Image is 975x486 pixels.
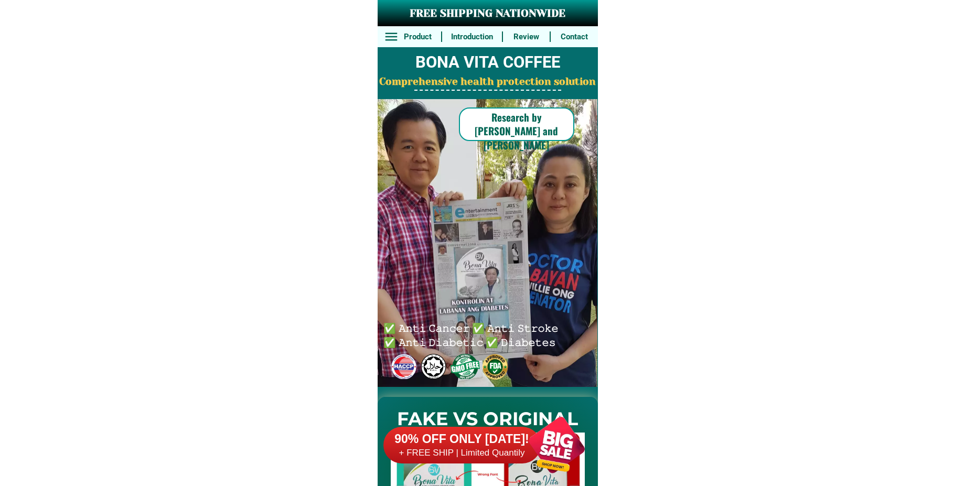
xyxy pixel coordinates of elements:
h2: Comprehensive health protection solution [378,74,598,90]
h6: 90% OFF ONLY [DATE]! [383,431,541,447]
h2: FAKE VS ORIGINAL [378,405,598,433]
h6: Review [509,31,544,43]
h6: ✅ 𝙰𝚗𝚝𝚒 𝙲𝚊𝚗𝚌𝚎𝚛 ✅ 𝙰𝚗𝚝𝚒 𝚂𝚝𝚛𝚘𝚔𝚎 ✅ 𝙰𝚗𝚝𝚒 𝙳𝚒𝚊𝚋𝚎𝚝𝚒𝚌 ✅ 𝙳𝚒𝚊𝚋𝚎𝚝𝚎𝚜 [383,320,563,348]
h2: BONA VITA COFFEE [378,50,598,75]
h6: Product [400,31,435,43]
h6: Introduction [447,31,496,43]
h6: Research by [PERSON_NAME] and [PERSON_NAME] [459,110,574,152]
h6: Contact [556,31,592,43]
h3: FREE SHIPPING NATIONWIDE [378,6,598,21]
h6: + FREE SHIP | Limited Quantily [383,447,541,459]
